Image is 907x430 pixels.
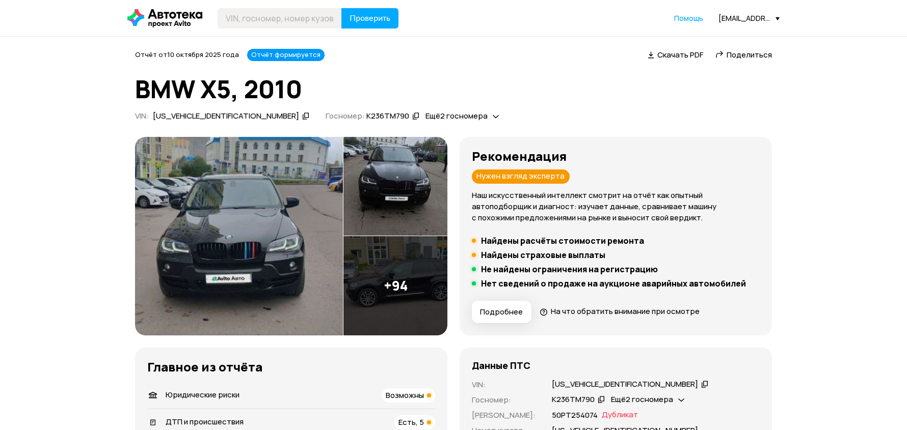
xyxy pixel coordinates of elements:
h3: Рекомендация [472,149,760,163]
div: К236ТМ790 [366,111,409,122]
input: VIN, госномер, номер кузова [218,8,342,28]
span: Скачать PDF [657,49,703,60]
button: Подробнее [472,301,531,323]
p: VIN : [472,379,540,390]
p: Наш искусственный интеллект смотрит на отчёт как опытный автоподборщик и диагност: изучает данные... [472,190,760,223]
a: Скачать PDF [648,49,703,60]
h3: Главное из отчёта [147,360,435,374]
span: Ещё 2 госномера [611,394,673,405]
a: Помощь [674,13,703,23]
span: ДТП и происшествия [166,416,244,427]
h5: Нет сведений о продаже на аукционе аварийных автомобилей [481,278,746,289]
h5: Не найдены ограничения на регистрацию [481,264,658,274]
button: Проверить [341,8,398,28]
p: [PERSON_NAME] : [472,410,540,421]
span: VIN : [135,110,149,121]
span: Отчёт от 10 октября 2025 года [135,50,239,59]
span: Возможны [386,390,424,400]
span: Госномер: [326,110,365,121]
div: Нужен взгляд эксперта [472,169,570,184]
h5: Найдены страховые выплаты [481,250,605,260]
span: Дубликат [602,410,638,421]
span: Проверить [350,14,390,22]
span: Поделиться [727,49,772,60]
span: Есть, 5 [398,417,424,427]
a: Поделиться [715,49,772,60]
p: Госномер : [472,394,540,406]
div: [US_VEHICLE_IDENTIFICATION_NUMBER] [153,111,299,122]
span: На что обратить внимание при осмотре [551,306,700,317]
h1: BMW X5, 2010 [135,75,772,103]
div: Отчёт формируется [247,49,325,61]
a: На что обратить внимание при осмотре [540,306,700,317]
h4: Данные ПТС [472,360,530,371]
div: [EMAIL_ADDRESS][DOMAIN_NAME] [718,13,780,23]
span: Юридические риски [166,389,239,400]
p: 50РТ254074 [552,410,598,421]
h5: Найдены расчёты стоимости ремонта [481,236,644,246]
span: Подробнее [480,307,523,317]
div: [US_VEHICLE_IDENTIFICATION_NUMBER] [552,379,698,390]
div: К236ТМ790 [552,394,595,405]
span: Ещё 2 госномера [425,110,488,121]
